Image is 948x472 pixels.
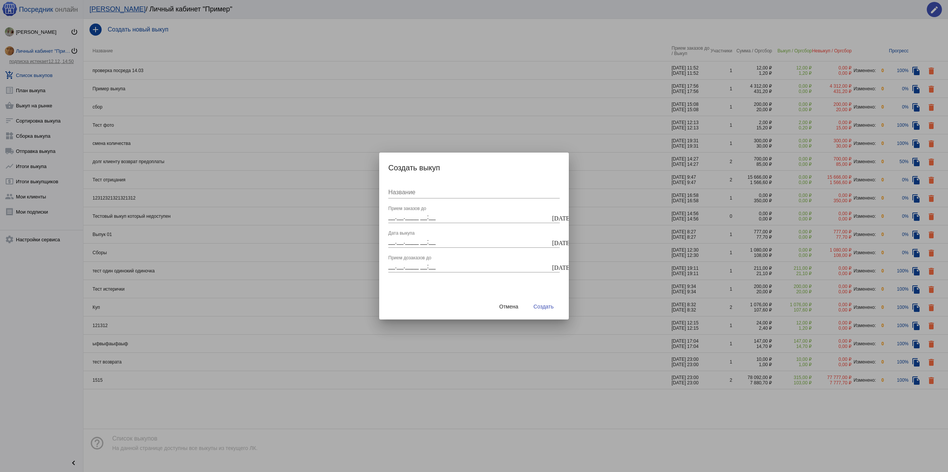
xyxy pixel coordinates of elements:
[552,263,558,270] mat-icon: [DATE]
[534,304,554,310] span: Создать
[499,304,518,310] span: Отмена
[527,300,560,313] button: Создать
[552,239,558,245] mat-icon: [DATE]
[493,300,524,313] button: Отмена
[388,162,560,174] h2: Создать выкуп
[552,214,558,221] mat-icon: [DATE]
